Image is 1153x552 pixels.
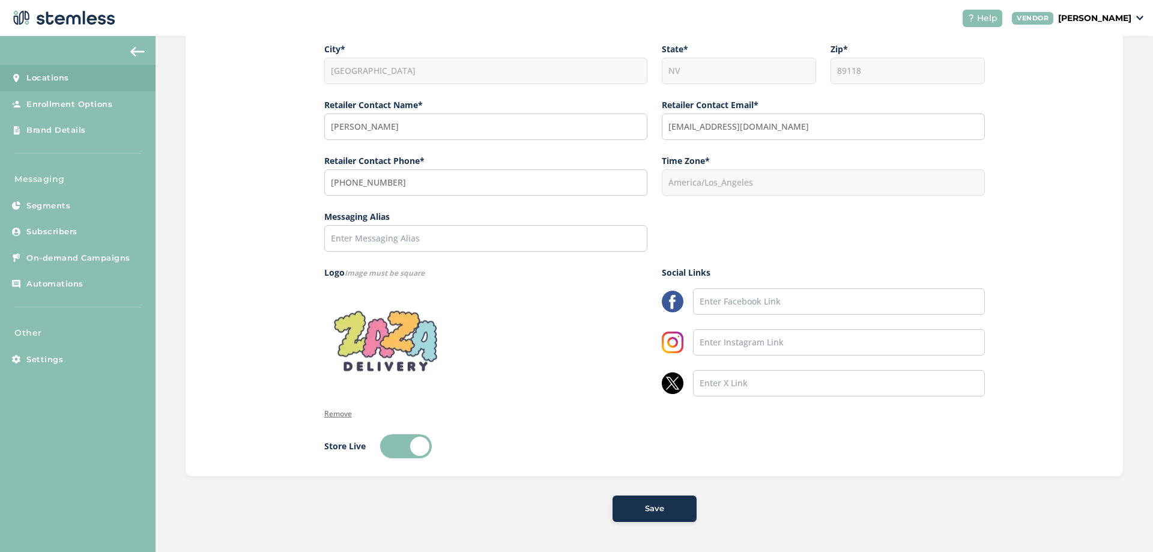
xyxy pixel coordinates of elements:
input: Enter X Link [693,370,985,396]
img: logo-dark-0685b13c.svg [10,6,115,30]
input: Enter Contact Email [662,114,985,140]
label: Social Links [662,266,985,279]
div: VENDOR [1012,12,1053,25]
span: Image must be square [345,268,425,278]
span: Save [645,503,664,515]
label: Messaging Alias [324,210,647,223]
span: Segments [26,200,70,212]
img: icon_down-arrow-small-66adaf34.svg [1136,16,1143,20]
input: Enter Contact Name [324,114,647,140]
span: Automations [26,278,83,290]
label: City [324,43,647,55]
img: icon-help-white-03924b79.svg [967,14,975,22]
label: Zip [831,43,985,55]
label: Retailer Contact Phone* [324,154,647,167]
span: Subscribers [26,226,77,238]
span: Settings [26,354,63,366]
button: Save [613,496,697,522]
span: Help [977,12,997,25]
label: Logo [324,266,647,279]
p: [PERSON_NAME] [1058,12,1131,25]
input: Enter Messaging Alias [324,225,647,252]
img: twitter-a65522e4.webp [662,372,683,394]
img: dispensary_logo-459-3342361_1024px.jpeg [324,284,444,404]
label: Store Live [324,440,366,452]
label: State [662,43,816,55]
input: (XXX) XXX-XXXX [324,169,647,196]
span: Enrollment Options [26,99,112,111]
iframe: Chat Widget [1093,494,1153,552]
label: Retailer Contact Name [324,99,647,111]
label: Retailer Contact Email [662,99,985,111]
span: Brand Details [26,124,86,136]
input: Enter Facebook Link [693,288,985,315]
p: Remove [324,408,352,419]
img: icon-arrow-back-accent-c549486e.svg [130,47,145,56]
input: Enter Instagram Link [693,329,985,356]
img: 8YMpSc0wJVRgAAAABJRU5ErkJggg== [662,332,683,353]
img: LzgAAAAASUVORK5CYII= [662,291,683,312]
label: Time Zone [662,154,985,167]
span: Locations [26,72,69,84]
span: On-demand Campaigns [26,252,130,264]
